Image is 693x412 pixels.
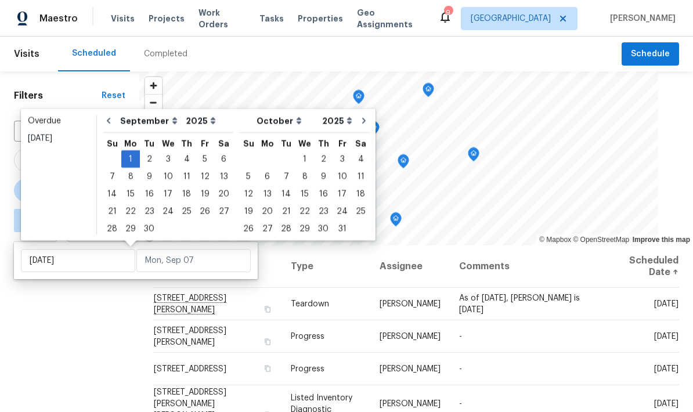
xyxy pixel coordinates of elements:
[121,185,140,203] div: Mon Sep 15 2025
[423,83,434,101] div: Map marker
[198,7,246,30] span: Work Orders
[124,139,137,147] abbr: Monday
[243,139,254,147] abbr: Sunday
[352,185,370,203] div: Sat Oct 18 2025
[24,112,93,237] ul: Date picker shortcuts
[158,203,178,219] div: 24
[295,185,314,203] div: Wed Oct 15 2025
[140,221,158,237] div: 30
[140,203,158,219] div: 23
[140,168,158,185] div: Tue Sep 09 2025
[355,109,373,132] button: Go to next month
[121,203,140,219] div: 22
[117,112,183,129] select: Month
[239,168,258,185] div: 5
[103,203,121,220] div: Sun Sep 21 2025
[239,221,258,237] div: 26
[178,168,196,185] div: 11
[178,185,196,203] div: Thu Sep 18 2025
[178,150,196,168] div: Thu Sep 04 2025
[319,112,355,129] select: Year
[333,150,352,168] div: Fri Oct 03 2025
[352,186,370,202] div: 18
[121,150,140,168] div: Mon Sep 01 2025
[28,132,89,144] div: [DATE]
[258,168,277,185] div: Mon Oct 06 2025
[145,94,162,111] button: Zoom out
[333,168,352,185] div: 10
[261,139,274,147] abbr: Monday
[318,139,329,147] abbr: Thursday
[333,203,352,220] div: Fri Oct 24 2025
[380,365,441,373] span: [PERSON_NAME]
[145,77,162,94] button: Zoom in
[259,15,284,23] span: Tasks
[239,203,258,220] div: Sun Oct 19 2025
[622,42,679,66] button: Schedule
[314,168,333,185] div: Thu Oct 09 2025
[277,168,295,185] div: 7
[196,203,214,220] div: Fri Sep 26 2025
[100,109,117,132] button: Go to previous month
[178,151,196,167] div: 4
[633,236,690,244] a: Improve this map
[196,168,214,185] div: 12
[178,168,196,185] div: Thu Sep 11 2025
[139,71,658,245] canvas: Map
[333,221,352,237] div: 31
[121,151,140,167] div: 1
[314,220,333,237] div: Thu Oct 30 2025
[121,168,140,185] div: 8
[281,245,370,288] th: Type
[444,7,452,19] div: 9
[298,139,311,147] abbr: Wednesday
[262,304,272,315] button: Copy Address
[214,168,233,185] div: Sat Sep 13 2025
[28,115,89,127] div: Overdue
[314,203,333,219] div: 23
[468,147,479,165] div: Map marker
[158,168,178,185] div: 10
[121,168,140,185] div: Mon Sep 08 2025
[314,203,333,220] div: Thu Oct 23 2025
[140,185,158,203] div: Tue Sep 16 2025
[352,168,370,185] div: 11
[258,203,277,220] div: Mon Oct 20 2025
[333,151,352,167] div: 3
[654,333,678,341] span: [DATE]
[314,221,333,237] div: 30
[277,185,295,203] div: Tue Oct 14 2025
[72,48,116,59] div: Scheduled
[314,151,333,167] div: 2
[314,185,333,203] div: Thu Oct 16 2025
[352,151,370,167] div: 4
[295,221,314,237] div: 29
[239,203,258,219] div: 19
[140,203,158,220] div: Tue Sep 23 2025
[459,365,462,373] span: -
[262,363,272,374] button: Copy Address
[368,121,380,139] div: Map marker
[370,245,450,288] th: Assignee
[239,185,258,203] div: Sun Oct 12 2025
[398,154,409,172] div: Map marker
[390,212,402,230] div: Map marker
[103,221,121,237] div: 28
[333,203,352,219] div: 24
[158,185,178,203] div: Wed Sep 17 2025
[158,150,178,168] div: Wed Sep 03 2025
[214,203,233,220] div: Sat Sep 27 2025
[121,203,140,220] div: Mon Sep 22 2025
[314,168,333,185] div: 9
[21,249,135,272] input: Start date
[295,186,314,202] div: 15
[314,186,333,202] div: 16
[314,150,333,168] div: Thu Oct 02 2025
[298,13,343,24] span: Properties
[333,186,352,202] div: 17
[291,333,324,341] span: Progress
[258,185,277,203] div: Mon Oct 13 2025
[380,399,441,407] span: [PERSON_NAME]
[353,90,364,108] div: Map marker
[196,168,214,185] div: Fri Sep 12 2025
